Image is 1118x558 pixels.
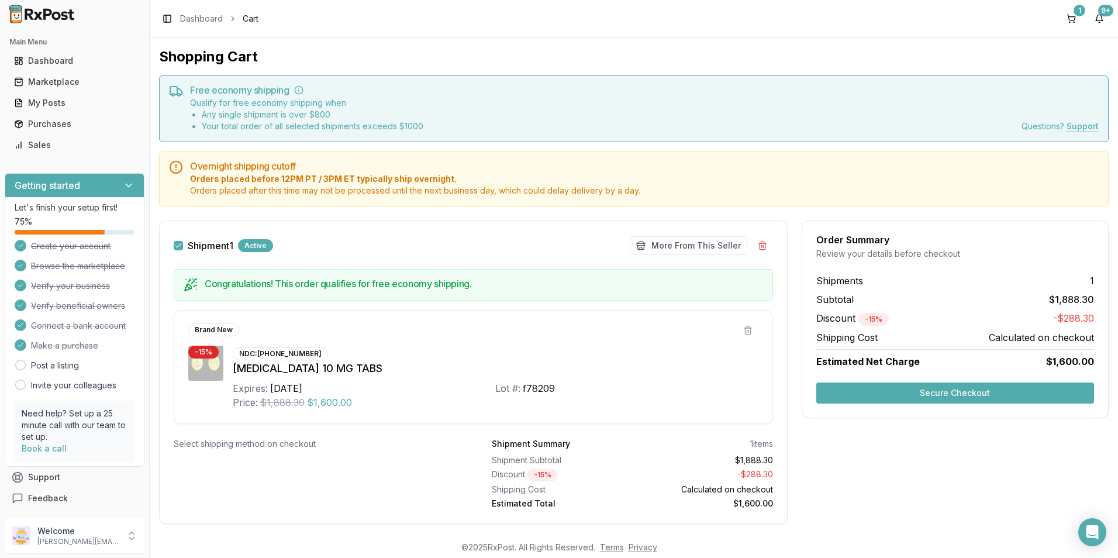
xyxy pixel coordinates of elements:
span: Verify beneficial owners [31,300,125,312]
h5: Congratulations! This order qualifies for free economy shipping. [205,279,763,288]
span: $1,600.00 [307,395,352,409]
div: Expires: [233,381,268,395]
a: Dashboard [180,13,223,25]
h2: Main Menu [9,37,140,47]
div: 9+ [1098,5,1113,16]
div: - 15 % [188,346,219,359]
li: Any single shipment is over $ 800 [202,109,423,120]
p: [PERSON_NAME][EMAIL_ADDRESS][DOMAIN_NAME] [37,537,119,546]
div: Qualify for free economy shipping when [190,97,423,132]
img: Jardiance 10 MG TABS [188,346,223,381]
div: $1,888.30 [637,454,772,466]
div: Sales [14,139,135,151]
div: Discount [492,469,627,481]
p: Need help? Set up a 25 minute call with our team to set up. [22,408,127,443]
div: My Posts [14,97,135,109]
div: - $288.30 [637,469,772,481]
div: [DATE] [270,381,302,395]
p: Welcome [37,525,119,537]
label: Shipment 1 [188,241,233,250]
span: Discount [816,312,889,324]
span: Shipments [816,274,863,288]
a: Dashboard [9,50,140,71]
span: Shipping Cost [816,330,878,345]
span: $1,888.30 [1049,292,1094,306]
div: 1 items [750,438,773,450]
button: Secure Checkout [816,383,1094,404]
div: Estimated Total [492,498,627,509]
div: Review your details before checkout [816,248,1094,260]
a: Post a listing [31,360,79,371]
a: Book a call [22,443,67,453]
button: Marketplace [5,73,144,91]
div: Dashboard [14,55,135,67]
div: - 15 % [858,313,889,326]
span: Connect a bank account [31,320,126,332]
li: Your total order of all selected shipments exceeds $ 1000 [202,120,423,132]
button: Dashboard [5,51,144,70]
span: Orders placed before 12PM PT / 3PM ET typically ship overnight. [190,173,1099,185]
span: Verify your business [31,280,110,292]
div: Select shipping method on checkout [174,438,454,450]
div: Open Intercom Messenger [1078,518,1106,546]
span: Make a purchase [31,340,98,352]
span: Feedback [28,492,68,504]
a: My Posts [9,92,140,113]
button: My Posts [5,94,144,112]
span: Create your account [31,240,111,252]
div: Calculated on checkout [637,484,772,495]
div: Purchases [14,118,135,130]
span: Estimated Net Charge [816,356,920,367]
span: Subtotal [816,292,854,306]
a: Purchases [9,113,140,135]
div: $1,600.00 [637,498,772,509]
button: 9+ [1090,9,1109,28]
div: Price: [233,395,258,409]
div: [MEDICAL_DATA] 10 MG TABS [233,360,758,377]
a: Invite your colleagues [31,380,116,391]
span: 75 % [15,216,32,228]
a: Privacy [629,542,657,552]
span: $1,888.30 [260,395,305,409]
div: Questions? [1022,120,1099,132]
div: Shipment Summary [492,438,570,450]
p: Let's finish your setup first! [15,202,134,213]
button: Feedback [5,488,144,509]
img: RxPost Logo [5,5,80,23]
h5: Free economy shipping [190,85,1099,95]
h5: Overnight shipping cutoff [190,161,1099,171]
a: Terms [600,542,624,552]
div: Lot #: [495,381,520,395]
span: 1 [1090,274,1094,288]
h3: Getting started [15,178,80,192]
a: Marketplace [9,71,140,92]
span: -$288.30 [1053,311,1094,326]
span: Orders placed after this time may not be processed until the next business day, which could delay... [190,185,1099,197]
button: Purchases [5,115,144,133]
a: Sales [9,135,140,156]
h1: Shopping Cart [159,47,1109,66]
div: Shipping Cost [492,484,627,495]
button: More From This Seller [630,236,747,255]
span: Browse the marketplace [31,260,125,272]
div: Active [238,239,273,252]
img: User avatar [12,526,30,545]
button: Sales [5,136,144,154]
button: Support [5,467,144,488]
div: Order Summary [816,235,1094,244]
span: Cart [243,13,258,25]
button: 1 [1062,9,1081,28]
div: f78209 [523,381,555,395]
div: NDC: [PHONE_NUMBER] [233,347,328,360]
div: Brand New [188,323,239,336]
div: Marketplace [14,76,135,88]
div: 1 [1074,5,1085,16]
nav: breadcrumb [180,13,258,25]
span: Calculated on checkout [989,330,1094,345]
div: Shipment Subtotal [492,454,627,466]
span: $1,600.00 [1046,354,1094,368]
div: - 15 % [527,469,558,481]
